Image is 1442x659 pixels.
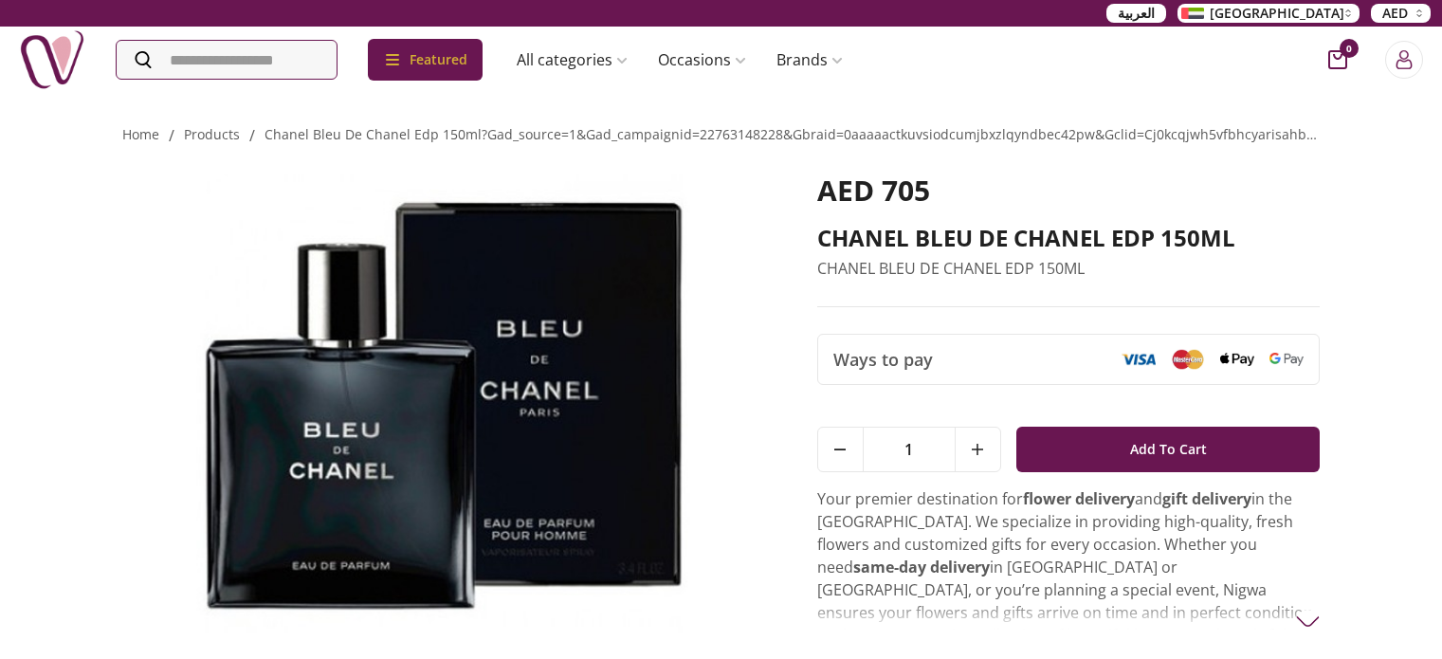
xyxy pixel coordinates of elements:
img: Google Pay [1269,353,1304,366]
p: CHANEL BLEU DE CHANEL EDP 150ML [817,257,1321,280]
button: Login [1385,41,1423,79]
span: AED 705 [817,171,930,210]
li: / [169,124,174,147]
img: arrow [1296,610,1320,633]
img: Arabic_dztd3n.png [1181,8,1204,19]
div: Featured [368,39,483,81]
img: Mastercard [1171,349,1205,369]
a: Occasions [643,41,761,79]
button: Add To Cart [1016,427,1321,472]
img: CHANEL BLEU DE CHANEL EDP 150ML [122,174,764,633]
a: Home [122,125,159,143]
a: Brands [761,41,858,79]
button: AED [1371,4,1431,23]
span: [GEOGRAPHIC_DATA] [1210,4,1344,23]
button: cart-button [1328,50,1347,69]
strong: flower delivery [1023,488,1135,509]
img: Nigwa-uae-gifts [19,27,85,93]
span: Ways to pay [833,346,933,373]
span: 1 [864,428,955,471]
strong: same-day delivery [853,557,990,577]
img: Apple Pay [1220,353,1254,367]
h2: CHANEL BLEU DE CHANEL EDP 150ML [817,223,1321,253]
span: 0 [1340,39,1359,58]
input: Search [117,41,337,79]
a: All categories [502,41,643,79]
strong: gift delivery [1162,488,1251,509]
button: [GEOGRAPHIC_DATA] [1177,4,1360,23]
a: products [184,125,240,143]
span: AED [1382,4,1408,23]
span: العربية [1118,4,1155,23]
span: Add To Cart [1130,432,1207,467]
img: Visa [1122,353,1156,366]
li: / [249,124,255,147]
